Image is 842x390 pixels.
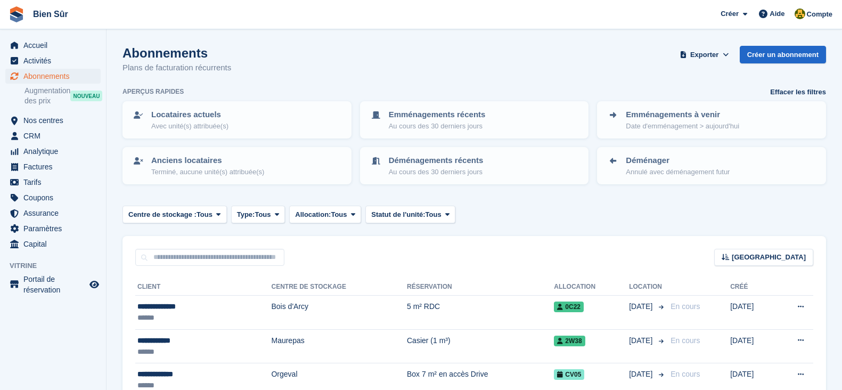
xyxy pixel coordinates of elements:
[237,209,255,220] span: Type:
[795,9,805,19] img: Fatima Kelaaoui
[124,102,350,137] a: Locataires actuels Avec unité(s) attribuée(s)
[5,38,101,53] a: menu
[23,175,87,190] span: Tarifs
[389,109,486,121] p: Emménagements récents
[23,206,87,221] span: Assurance
[122,62,231,74] p: Plans de facturation récurrents
[122,46,231,60] h1: Abonnements
[5,274,101,295] a: menu
[23,53,87,68] span: Activités
[151,109,228,121] p: Locataires actuels
[5,190,101,205] a: menu
[730,329,773,363] td: [DATE]
[626,109,739,121] p: Emménagements à venir
[5,113,101,128] a: menu
[10,261,106,271] span: Vitrine
[23,69,87,84] span: Abonnements
[23,38,87,53] span: Accueil
[626,167,730,177] p: Annulé avec déménagement futur
[730,296,773,330] td: [DATE]
[88,278,101,291] a: Boutique d'aperçu
[5,159,101,174] a: menu
[124,148,350,183] a: Anciens locataires Terminé, aucune unité(s) attribuée(s)
[629,335,655,346] span: [DATE]
[5,69,101,84] a: menu
[23,128,87,143] span: CRM
[389,121,486,132] p: Au cours des 30 derniers jours
[730,279,773,296] th: Créé
[629,279,666,296] th: Location
[732,252,806,263] span: [GEOGRAPHIC_DATA]
[151,121,228,132] p: Avec unité(s) attribuée(s)
[271,329,407,363] td: Maurepas
[389,167,484,177] p: Au cours des 30 derniers jours
[554,279,629,296] th: Allocation
[9,6,24,22] img: stora-icon-8386f47178a22dfd0bd8f6a31ec36ba5ce8667c1dd55bd0f319d3a0aa187defe.svg
[740,46,826,63] a: Créer un abonnement
[331,209,347,220] span: Tous
[770,87,826,97] a: Effacer les filtres
[629,369,655,380] span: [DATE]
[407,329,554,363] td: Casier (1 m³)
[24,86,70,106] span: Augmentation des prix
[5,144,101,159] a: menu
[629,301,655,312] span: [DATE]
[365,206,455,223] button: Statut de l'unité: Tous
[271,296,407,330] td: Bois d'Arcy
[5,175,101,190] a: menu
[598,102,825,137] a: Emménagements à venir Date d'emménagement > aujourd'hui
[671,370,700,378] span: En cours
[371,209,425,220] span: Statut de l'unité:
[554,302,584,312] span: 0C22
[29,5,72,23] a: Bien Sûr
[721,9,739,19] span: Créer
[671,302,700,311] span: En cours
[295,209,331,220] span: Allocation:
[5,237,101,251] a: menu
[122,87,184,96] h6: Aperçus rapides
[626,121,739,132] p: Date d'emménagement > aujourd'hui
[5,53,101,68] a: menu
[24,85,101,107] a: Augmentation des prix NOUVEAU
[151,167,264,177] p: Terminé, aucune unité(s) attribuée(s)
[807,9,832,20] span: Compte
[135,279,271,296] th: Client
[128,209,197,220] span: Centre de stockage :
[23,237,87,251] span: Capital
[231,206,285,223] button: Type: Tous
[289,206,361,223] button: Allocation: Tous
[361,148,588,183] a: Déménagements récents Au cours des 30 derniers jours
[389,155,484,167] p: Déménagements récents
[151,155,264,167] p: Anciens locataires
[770,9,784,19] span: Aide
[361,102,588,137] a: Emménagements récents Au cours des 30 derniers jours
[671,336,700,345] span: En cours
[407,279,554,296] th: Réservation
[5,221,101,236] a: menu
[23,113,87,128] span: Nos centres
[407,296,554,330] td: 5 m² RDC
[5,206,101,221] a: menu
[122,206,227,223] button: Centre de stockage : Tous
[70,91,102,101] div: NOUVEAU
[197,209,212,220] span: Tous
[255,209,271,220] span: Tous
[554,369,584,380] span: CV05
[23,144,87,159] span: Analytique
[23,274,87,295] span: Portail de réservation
[554,336,585,346] span: 2W38
[271,279,407,296] th: Centre de stockage
[5,128,101,143] a: menu
[23,190,87,205] span: Coupons
[23,221,87,236] span: Paramètres
[23,159,87,174] span: Factures
[426,209,442,220] span: Tous
[598,148,825,183] a: Déménager Annulé avec déménagement futur
[690,50,718,60] span: Exporter
[678,46,731,63] button: Exporter
[626,155,730,167] p: Déménager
